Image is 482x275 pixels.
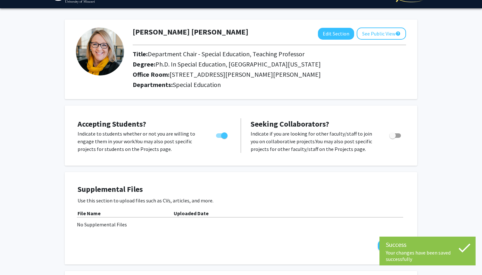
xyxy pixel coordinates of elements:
[133,50,406,58] h2: Title:
[76,27,124,75] img: Profile Picture
[78,210,101,216] b: File Name
[213,130,231,139] div: Toggle
[173,81,221,89] span: Special Education
[395,30,401,37] mat-icon: help
[386,249,469,262] div: Your changes have been saved successfully
[78,130,204,153] p: Indicate to students whether or not you are willing to engage them in your work. You may also pos...
[251,130,377,153] p: Indicate if you are looking for other faculty/staff to join you on collaborative projects. You ma...
[133,60,406,68] h2: Degree:
[78,119,146,129] span: Accepting Students?
[378,240,404,252] button: Add File
[170,70,321,78] span: [STREET_ADDRESS][PERSON_NAME][PERSON_NAME]
[133,27,248,37] h1: [PERSON_NAME] [PERSON_NAME]
[148,50,304,58] span: Department Chair - Special Education, Teaching Professor
[174,210,209,216] b: Uploaded Date
[128,81,411,89] h2: Departments:
[78,185,404,194] h4: Supplemental Files
[5,246,27,270] iframe: Chat
[387,130,404,139] div: Toggle
[133,71,406,78] h2: Office Room:
[251,119,329,129] span: Seeking Collaborators?
[78,197,404,204] p: Use this section to upload files such as CVs, articles, and more.
[318,28,354,40] button: Edit Section
[357,27,406,40] button: See Public View
[386,240,469,249] div: Success
[155,60,321,68] span: Ph.D. In Special Education, [GEOGRAPHIC_DATA][US_STATE]
[77,221,405,228] div: No Supplemental Files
